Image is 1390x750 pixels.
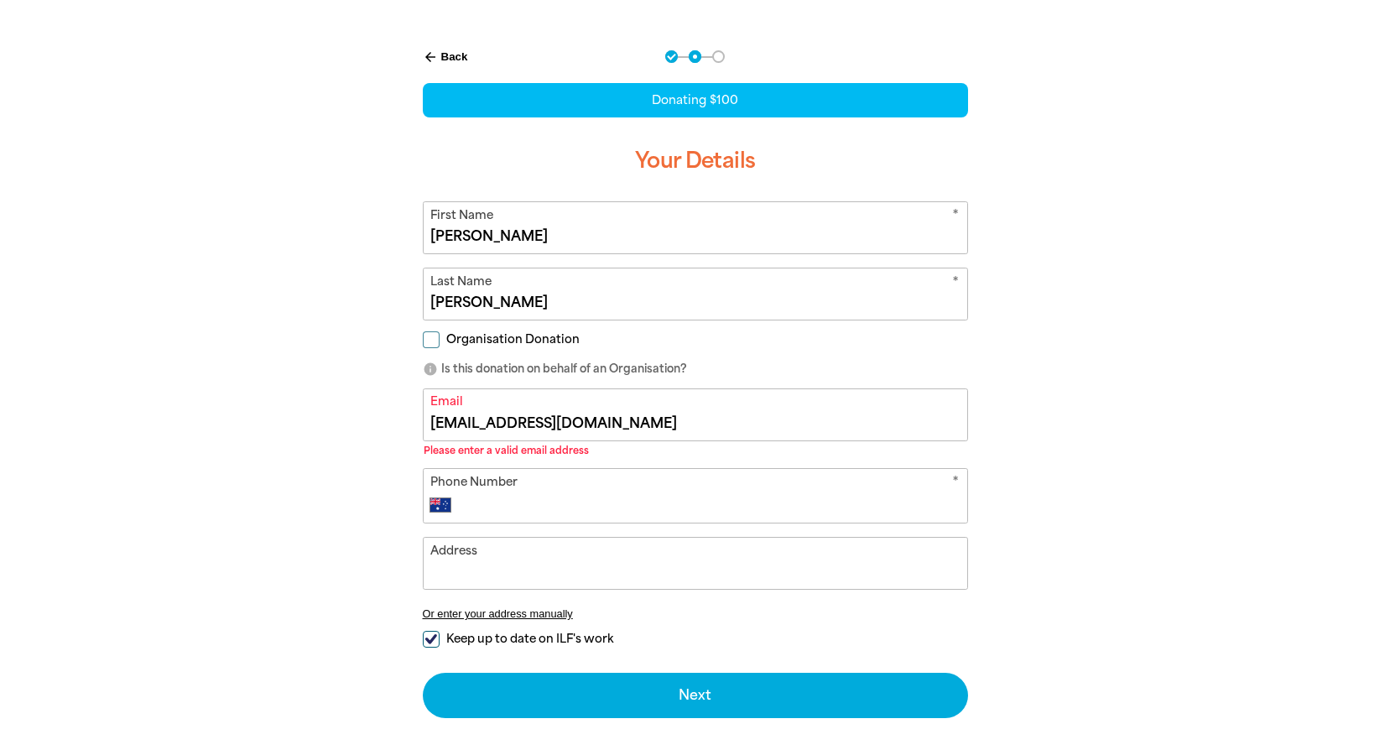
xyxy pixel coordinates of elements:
i: info [423,362,438,377]
span: Organisation Donation [446,331,580,347]
button: Navigate to step 1 of 3 to enter your donation amount [665,50,678,63]
input: Organisation Donation [423,331,440,348]
div: Donating $100 [423,83,968,117]
button: Or enter your address manually [423,607,968,620]
p: Is this donation on behalf of an Organisation? [423,361,968,378]
button: Next [423,673,968,718]
button: Back [416,43,475,71]
button: Navigate to step 3 of 3 to enter your payment details [712,50,725,63]
input: Keep up to date on ILF's work [423,631,440,648]
button: Navigate to step 2 of 3 to enter your details [689,50,701,63]
span: Keep up to date on ILF's work [446,631,613,647]
i: arrow_back [423,49,438,65]
i: Required [952,473,959,494]
h3: Your Details [423,134,968,188]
